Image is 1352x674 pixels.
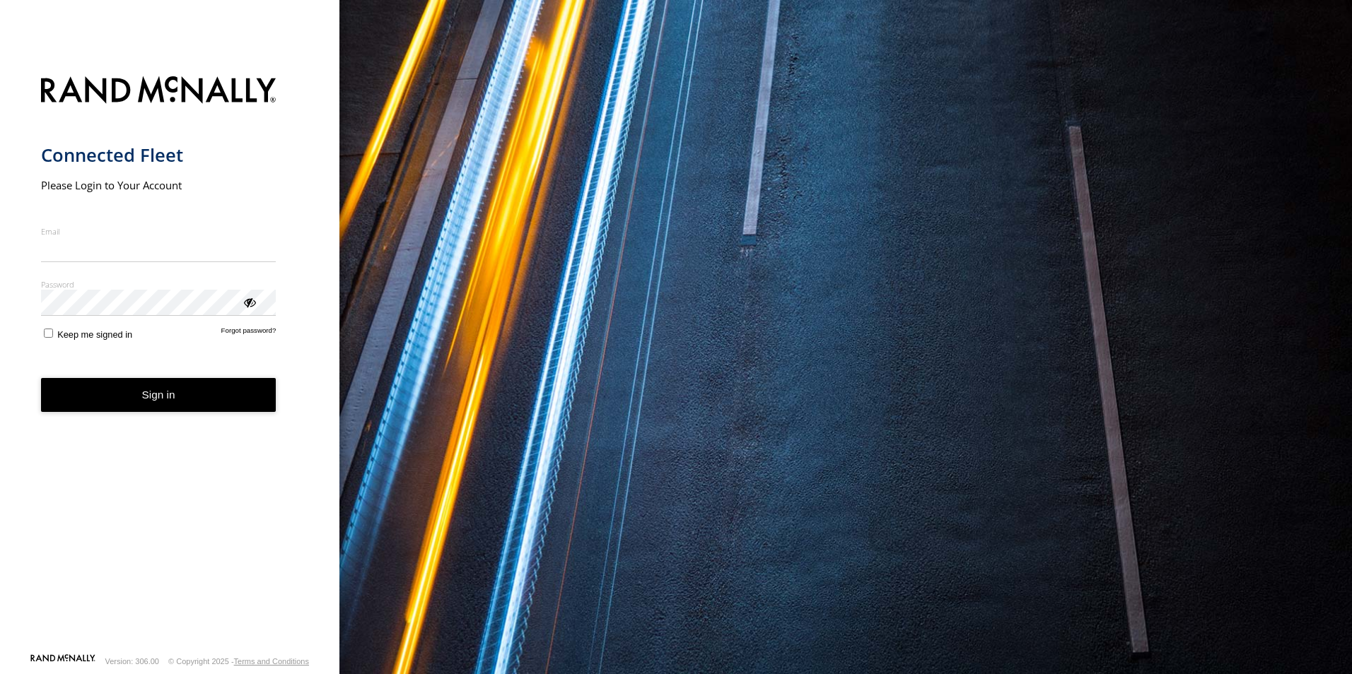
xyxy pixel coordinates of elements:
[221,326,276,340] a: Forgot password?
[168,657,309,666] div: © Copyright 2025 -
[41,279,276,290] label: Password
[41,178,276,192] h2: Please Login to Your Account
[41,143,276,167] h1: Connected Fleet
[30,654,95,668] a: Visit our Website
[44,329,53,338] input: Keep me signed in
[242,295,256,309] div: ViewPassword
[41,68,299,653] form: main
[41,73,276,110] img: Rand McNally
[41,226,276,237] label: Email
[234,657,309,666] a: Terms and Conditions
[105,657,159,666] div: Version: 306.00
[41,378,276,413] button: Sign in
[57,329,132,340] span: Keep me signed in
